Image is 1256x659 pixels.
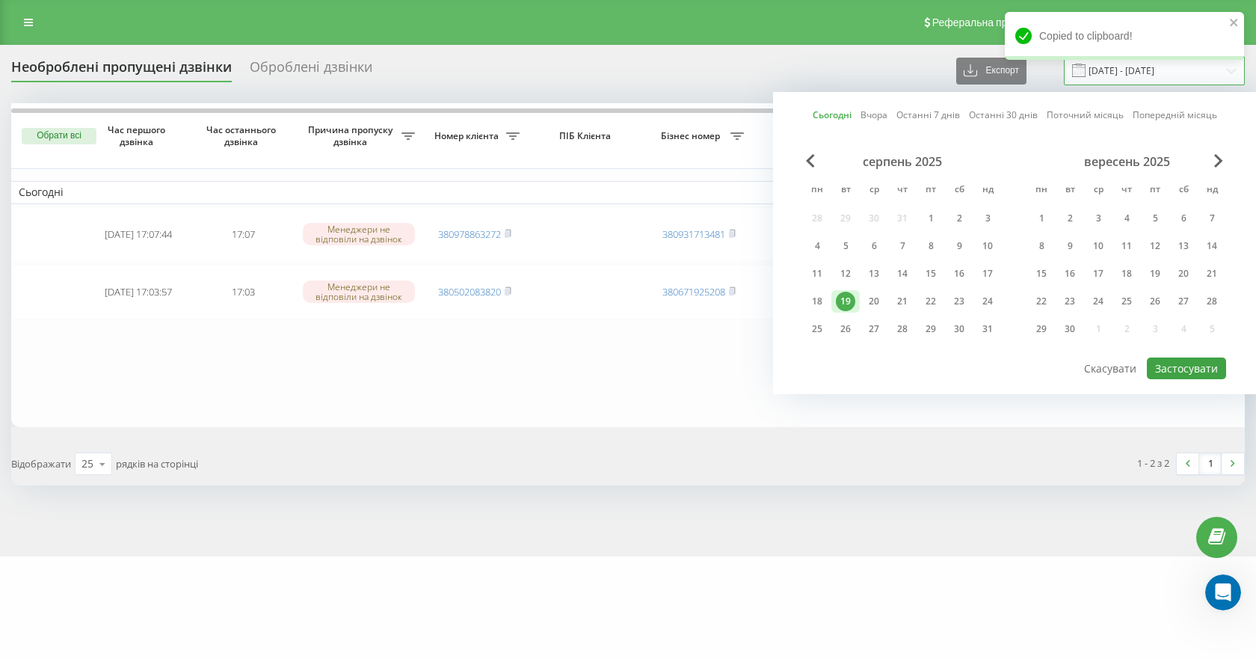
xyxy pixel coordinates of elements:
div: 25 [807,319,827,339]
div: 28 [1202,292,1222,311]
div: 24 [1089,292,1108,311]
div: Менеджери не відповіли на дзвінок [303,223,415,245]
span: рядків на сторінці [116,457,198,471]
span: Час останнього дзвінка [203,124,283,147]
div: сб 27 вер 2025 р. [1169,290,1198,313]
div: пн 25 серп 2025 р. [803,318,831,340]
div: пт 26 вер 2025 р. [1141,290,1169,313]
div: 18 [1117,264,1136,283]
div: Необроблені пропущені дзвінки [11,59,232,82]
div: нд 21 вер 2025 р. [1198,263,1226,285]
span: Next Month [1214,154,1223,168]
abbr: субота [1172,180,1195,202]
div: вт 12 серп 2025 р. [831,263,860,285]
abbr: п’ятниця [920,180,942,202]
div: Менеджери не відповіли на дзвінок [303,281,415,303]
iframe: Intercom live chat [1205,574,1241,610]
div: ср 20 серп 2025 р. [860,290,888,313]
div: 14 [1202,236,1222,256]
div: 2 [949,209,969,228]
div: 9 [1060,236,1080,256]
span: Бізнес номер [654,130,730,142]
span: ПІБ Клієнта [540,130,634,142]
div: пн 18 серп 2025 р. [803,290,831,313]
div: 23 [949,292,969,311]
div: вт 23 вер 2025 р. [1056,290,1084,313]
abbr: понеділок [1030,180,1053,202]
div: нд 10 серп 2025 р. [973,235,1002,257]
div: ср 10 вер 2025 р. [1084,235,1112,257]
span: Реферальна програма [932,16,1042,28]
td: 17:03 [191,265,295,319]
div: 7 [1202,209,1222,228]
div: ср 6 серп 2025 р. [860,235,888,257]
div: 30 [1060,319,1080,339]
div: 7 [893,236,912,256]
div: 1 [1032,209,1051,228]
div: сб 9 серп 2025 р. [945,235,973,257]
div: 3 [978,209,997,228]
a: Сьогодні [813,108,852,122]
div: сб 20 вер 2025 р. [1169,263,1198,285]
div: 24 [978,292,997,311]
div: 6 [1174,209,1193,228]
div: сб 16 серп 2025 р. [945,263,973,285]
a: Вчора [861,108,887,122]
div: 1 [921,209,941,228]
div: сб 30 серп 2025 р. [945,318,973,340]
div: 14 [893,264,912,283]
div: 16 [949,264,969,283]
span: Відображати [11,457,71,471]
div: пт 12 вер 2025 р. [1141,235,1169,257]
div: пн 8 вер 2025 р. [1027,235,1056,257]
div: нд 31 серп 2025 р. [973,318,1002,340]
div: 19 [1145,264,1165,283]
div: сб 6 вер 2025 р. [1169,207,1198,230]
div: 12 [1145,236,1165,256]
abbr: четвер [891,180,914,202]
div: 11 [1117,236,1136,256]
div: 26 [1145,292,1165,311]
button: Скасувати [1076,358,1145,379]
div: 26 [836,319,855,339]
div: пн 22 вер 2025 р. [1027,290,1056,313]
td: [DATE] 17:07:44 [86,207,191,262]
button: close [1229,16,1240,31]
div: вт 26 серп 2025 р. [831,318,860,340]
div: 29 [1032,319,1051,339]
div: 17 [1089,264,1108,283]
div: 25 [1117,292,1136,311]
div: серпень 2025 [803,154,1002,169]
div: ср 27 серп 2025 р. [860,318,888,340]
a: 1 [1199,453,1222,474]
div: 19 [836,292,855,311]
div: 5 [836,236,855,256]
span: Номер клієнта [430,130,506,142]
div: 23 [1060,292,1080,311]
div: 9 [949,236,969,256]
abbr: понеділок [806,180,828,202]
span: Співробітник [759,130,850,142]
div: ср 3 вер 2025 р. [1084,207,1112,230]
div: 12 [836,264,855,283]
div: сб 2 серп 2025 р. [945,207,973,230]
div: нд 14 вер 2025 р. [1198,235,1226,257]
div: вересень 2025 [1027,154,1226,169]
div: вт 19 серп 2025 р. [831,290,860,313]
div: 8 [921,236,941,256]
abbr: неділя [976,180,999,202]
div: 20 [1174,264,1193,283]
a: Останні 7 днів [896,108,960,122]
div: 3 [1089,209,1108,228]
div: пн 29 вер 2025 р. [1027,318,1056,340]
button: Обрати всі [22,128,96,144]
button: Застосувати [1147,358,1226,379]
div: пт 5 вер 2025 р. [1141,207,1169,230]
div: 21 [1202,264,1222,283]
a: Попередній місяць [1133,108,1217,122]
div: 29 [921,319,941,339]
div: 10 [978,236,997,256]
div: нд 7 вер 2025 р. [1198,207,1226,230]
div: 21 [893,292,912,311]
div: чт 11 вер 2025 р. [1112,235,1141,257]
